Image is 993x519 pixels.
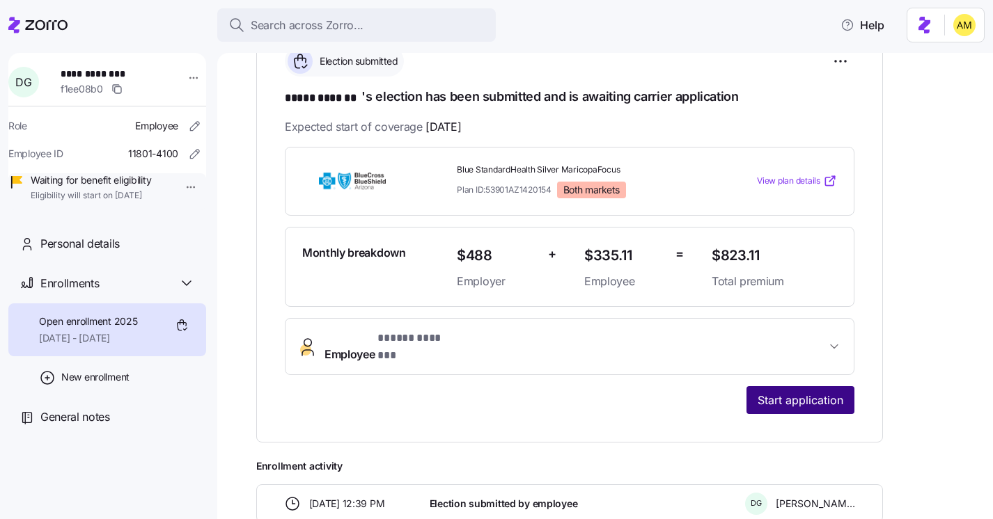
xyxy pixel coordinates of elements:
[757,175,820,188] span: View plan details
[31,190,151,202] span: Eligibility will start on [DATE]
[128,147,178,161] span: 11801-4100
[548,244,556,264] span: +
[563,184,620,196] span: Both markets
[584,244,664,267] span: $335.11
[829,11,896,39] button: Help
[285,88,854,107] h1: 's election has been submitted and is awaiting carrier application
[776,497,855,511] span: [PERSON_NAME]
[39,314,137,328] span: Open enrollment 2025
[457,244,537,267] span: $488
[675,244,684,264] span: =
[40,235,120,253] span: Personal details
[757,174,837,188] a: View plan details
[751,500,762,507] span: D G
[712,244,837,267] span: $823.11
[285,118,461,136] span: Expected start of coverage
[256,459,883,473] span: Enrollment activity
[430,497,578,511] span: Election submitted by employee
[40,275,99,292] span: Enrollments
[425,118,461,136] span: [DATE]
[712,273,837,290] span: Total premium
[15,77,31,88] span: D G
[315,54,398,68] span: Election submitted
[953,14,976,36] img: dfaaf2f2725e97d5ef9e82b99e83f4d7
[217,8,496,42] button: Search across Zorro...
[584,273,664,290] span: Employee
[302,165,402,197] img: BlueCross BlueShield of Arizona
[39,331,137,345] span: [DATE] - [DATE]
[746,386,854,414] button: Start application
[309,497,385,511] span: [DATE] 12:39 PM
[840,17,884,33] span: Help
[251,17,363,34] span: Search across Zorro...
[61,82,103,96] span: f1ee08b0
[457,184,552,195] span: Plan ID: 53901AZ1420154
[457,273,537,290] span: Employer
[31,173,151,187] span: Waiting for benefit eligibility
[8,119,27,133] span: Role
[40,408,110,426] span: General notes
[325,330,461,363] span: Employee
[135,119,178,133] span: Employee
[8,147,63,161] span: Employee ID
[302,244,406,262] span: Monthly breakdown
[758,392,843,408] span: Start application
[457,164,701,176] span: Blue StandardHealth Silver MaricopaFocus
[61,370,130,384] span: New enrollment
